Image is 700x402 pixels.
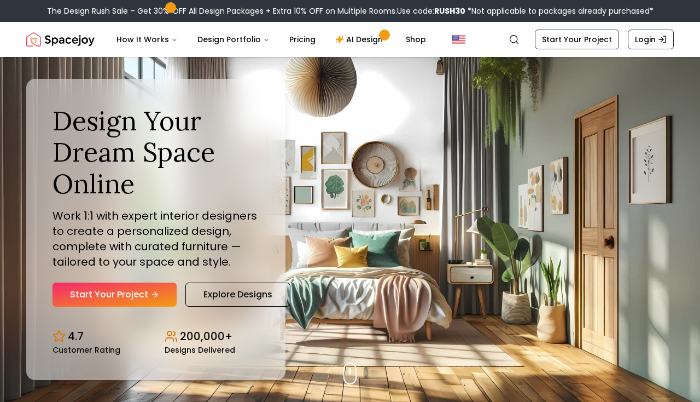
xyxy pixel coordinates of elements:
a: Pricing [281,28,324,50]
a: Start Your Project [535,30,619,49]
h1: Design Your Dream Space Online [52,105,259,200]
p: Work 1:1 with expert interior designers to create a personalized design, complete with curated fu... [52,208,259,269]
small: Customer Rating [52,346,120,354]
a: Shop [397,28,435,50]
a: Login [628,30,674,49]
nav: Global [26,22,674,57]
a: Spacejoy [26,28,95,50]
div: The Design Rush Sale – Get 30% OFF All Design Packages + Extra 10% OFF on Multiple Rooms. [47,5,654,16]
nav: Main [108,28,435,50]
img: Spacejoy Logo [26,28,95,50]
span: *Not applicable to packages already purchased* [465,5,654,16]
p: 200,000+ [180,329,232,344]
button: Design Portfolio [189,28,278,50]
span: Use code: [397,5,465,16]
a: AI Design [326,28,395,50]
div: Design stats [52,320,259,354]
a: Start Your Project [52,283,177,307]
small: Designs Delivered [165,346,235,354]
img: United States [452,33,465,46]
a: Explore Designs [185,283,290,307]
b: RUSH30 [434,5,465,16]
button: How It Works [108,28,186,50]
p: 4.7 [68,329,84,344]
